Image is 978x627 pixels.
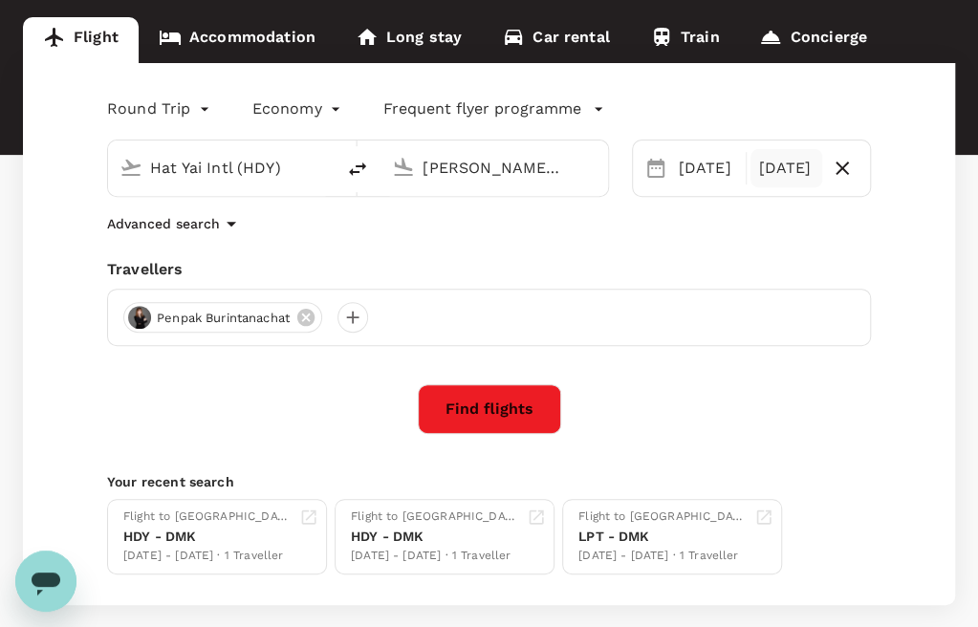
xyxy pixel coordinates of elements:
button: Find flights [418,384,561,434]
div: [DATE] - [DATE] · 1 Traveller [578,547,747,566]
p: Advanced search [107,214,220,233]
a: Car rental [482,17,630,63]
iframe: Button to launch messaging window [15,551,76,612]
span: Penpak Burintanachat [145,309,301,328]
div: Economy [252,94,345,124]
div: [DATE] [750,149,822,187]
div: Flight to [GEOGRAPHIC_DATA] [578,508,747,527]
a: Train [630,17,740,63]
div: [DATE] - [DATE] · 1 Traveller [351,547,519,566]
button: Open [595,165,598,169]
input: Depart from [150,153,294,183]
a: Accommodation [139,17,336,63]
div: Round Trip [107,94,214,124]
button: Frequent flyer programme [383,97,604,120]
div: [DATE] [671,149,743,187]
a: Long stay [336,17,482,63]
div: HDY - DMK [123,527,292,547]
div: Penpak Burintanachat [123,302,322,333]
div: [DATE] - [DATE] · 1 Traveller [123,547,292,566]
button: Open [321,165,325,169]
a: Flight [23,17,139,63]
div: LPT - DMK [578,527,747,547]
div: Travellers [107,258,871,281]
div: Flight to [GEOGRAPHIC_DATA] [123,508,292,527]
p: Your recent search [107,472,871,491]
input: Going to [423,153,567,183]
a: Concierge [739,17,886,63]
button: Advanced search [107,212,243,235]
button: delete [335,146,380,192]
img: avatar-68b9448a0b094.jpeg [128,306,151,329]
div: HDY - DMK [351,527,519,547]
p: Frequent flyer programme [383,97,581,120]
div: Flight to [GEOGRAPHIC_DATA] [351,508,519,527]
